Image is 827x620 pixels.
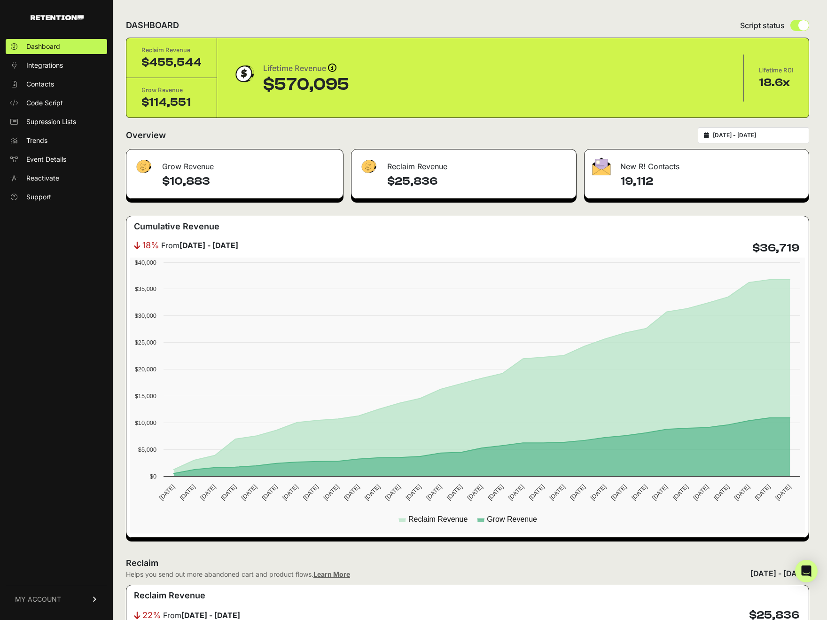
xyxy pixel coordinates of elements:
text: [DATE] [363,483,382,502]
div: Reclaim Revenue [141,46,202,55]
text: [DATE] [548,483,566,502]
h3: Reclaim Revenue [134,589,205,602]
span: Contacts [26,79,54,89]
div: New R! Contacts [585,149,809,178]
div: Grow Revenue [126,149,343,178]
span: Script status [740,20,785,31]
span: From [161,240,238,251]
text: [DATE] [692,483,710,502]
text: Reclaim Revenue [408,515,468,523]
a: Reactivate [6,171,107,186]
text: [DATE] [445,483,464,502]
div: [DATE] - [DATE] [750,568,809,579]
text: [DATE] [281,483,299,502]
div: Lifetime ROI [759,66,794,75]
img: fa-envelope-19ae18322b30453b285274b1b8af3d052b27d846a4fbe8435d1a52b978f639a2.png [592,157,611,175]
text: $5,000 [138,446,156,453]
h4: $25,836 [387,174,569,189]
span: MY ACCOUNT [15,595,61,604]
div: Lifetime Revenue [263,62,349,75]
text: [DATE] [733,483,751,502]
a: MY ACCOUNT [6,585,107,613]
a: Learn More [313,570,350,578]
text: [DATE] [712,483,731,502]
text: [DATE] [466,483,484,502]
span: Integrations [26,61,63,70]
h3: Cumulative Revenue [134,220,219,233]
text: $10,000 [135,419,156,426]
text: [DATE] [507,483,525,502]
img: dollar-coin-05c43ed7efb7bc0c12610022525b4bbbb207c7efeef5aecc26f025e68dcafac9.png [232,62,256,86]
a: Contacts [6,77,107,92]
text: [DATE] [569,483,587,502]
h2: Overview [126,129,166,142]
h4: $36,719 [752,241,799,256]
text: $40,000 [135,259,156,266]
text: [DATE] [671,483,689,502]
h2: DASHBOARD [126,19,179,32]
text: $0 [150,473,156,480]
a: Support [6,189,107,204]
text: [DATE] [630,483,648,502]
img: fa-dollar-13500eef13a19c4ab2b9ed9ad552e47b0d9fc28b02b83b90ba0e00f96d6372e9.png [134,157,153,176]
text: [DATE] [343,483,361,502]
text: [DATE] [753,483,772,502]
text: [DATE] [199,483,217,502]
text: [DATE] [425,483,443,502]
div: $570,095 [263,75,349,94]
text: $25,000 [135,339,156,346]
div: $114,551 [141,95,202,110]
text: [DATE] [527,483,546,502]
img: fa-dollar-13500eef13a19c4ab2b9ed9ad552e47b0d9fc28b02b83b90ba0e00f96d6372e9.png [359,157,378,176]
text: $20,000 [135,366,156,373]
div: Reclaim Revenue [351,149,577,178]
a: Trends [6,133,107,148]
span: Support [26,192,51,202]
h4: $10,883 [162,174,335,189]
span: Reactivate [26,173,59,183]
strong: [DATE] - [DATE] [181,611,240,620]
strong: [DATE] - [DATE] [179,241,238,250]
text: [DATE] [260,483,279,502]
span: Event Details [26,155,66,164]
text: [DATE] [384,483,402,502]
text: [DATE] [158,483,176,502]
span: Trends [26,136,47,145]
a: Integrations [6,58,107,73]
text: [DATE] [589,483,608,502]
text: [DATE] [486,483,505,502]
span: Supression Lists [26,117,76,126]
text: $30,000 [135,312,156,319]
text: [DATE] [322,483,340,502]
a: Code Script [6,95,107,110]
a: Event Details [6,152,107,167]
div: Grow Revenue [141,86,202,95]
div: Open Intercom Messenger [795,560,818,582]
text: [DATE] [774,483,792,502]
span: Code Script [26,98,63,108]
text: [DATE] [302,483,320,502]
text: [DATE] [178,483,196,502]
text: Grow Revenue [487,515,537,523]
text: [DATE] [219,483,238,502]
text: [DATE] [609,483,628,502]
text: [DATE] [240,483,258,502]
img: Retention.com [31,15,84,20]
a: Dashboard [6,39,107,54]
div: Helps you send out more abandoned cart and product flows. [126,570,350,579]
h4: 19,112 [620,174,801,189]
text: [DATE] [404,483,422,502]
div: 18.6x [759,75,794,90]
a: Supression Lists [6,114,107,129]
span: 18% [142,239,159,252]
div: $455,544 [141,55,202,70]
h2: Reclaim [126,557,350,570]
span: Dashboard [26,42,60,51]
text: $15,000 [135,392,156,400]
text: $35,000 [135,285,156,292]
text: [DATE] [651,483,669,502]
